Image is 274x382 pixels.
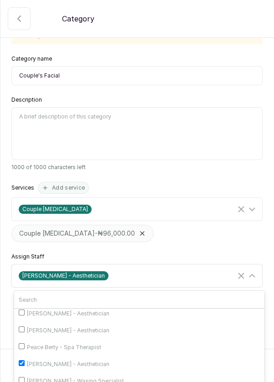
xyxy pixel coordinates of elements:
[236,204,247,215] button: Clear Selected
[11,164,263,171] span: 1000 of 1000 characters left
[62,13,94,24] p: Category
[19,229,135,238] p: Couple [MEDICAL_DATA] - ₦96,000.00
[19,326,25,332] input: [PERSON_NAME] - Aesthetician
[11,184,34,191] label: Services
[19,343,25,349] input: Peace Berty - Spa Therapist
[11,253,44,260] label: Assign Staff
[19,205,92,214] span: Couple [MEDICAL_DATA]
[236,270,247,281] button: Clear Selected
[11,55,52,62] label: Category name
[27,327,109,334] span: [PERSON_NAME] - Aesthetician
[27,361,109,368] span: [PERSON_NAME] - Aesthetician
[19,360,25,366] input: [PERSON_NAME] - Aesthetician
[27,310,109,317] span: [PERSON_NAME] - Aesthetician
[19,271,109,280] span: [PERSON_NAME] - Aesthetician
[27,344,101,351] span: Peace Berty - Spa Therapist
[11,96,42,103] label: Description
[38,182,89,194] button: Add service
[14,291,264,308] input: Search
[11,66,263,85] input: E.g Nails
[19,310,25,315] input: [PERSON_NAME] - Aesthetician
